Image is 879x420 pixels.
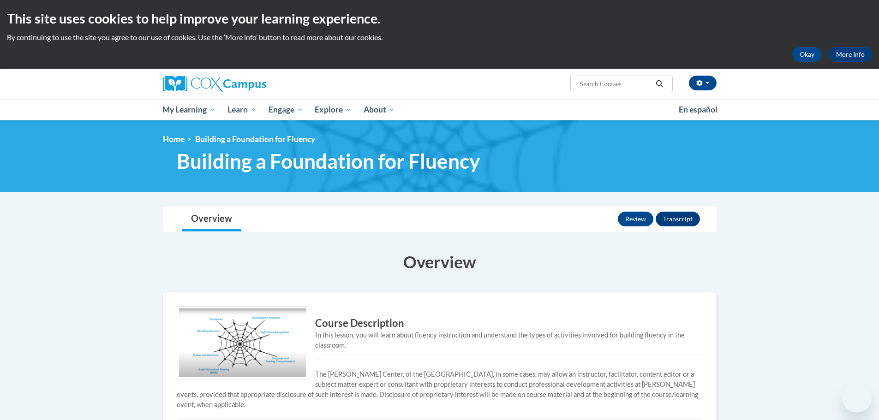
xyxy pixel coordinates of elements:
button: Okay [792,47,822,62]
a: Cox Campus [163,76,338,92]
div: Main menu [149,99,730,120]
a: Explore [309,99,358,120]
span: About [364,104,395,115]
span: Building a Foundation for Fluency [177,149,480,173]
h3: Overview [163,250,717,273]
a: My Learning [157,99,222,120]
button: Review [618,212,653,226]
a: About [358,99,401,120]
p: By continuing to use the site you agree to our use of cookies. Use the ‘More info’ button to read... [7,32,872,42]
button: Search [652,78,666,89]
div: In this lesson, you will learn about fluency instruction and understand the types of activities i... [177,330,703,350]
a: En español [673,100,724,119]
a: Overview [182,207,241,231]
h2: This site uses cookies to help improve your learning experience. [7,9,872,28]
a: Engage [263,99,309,120]
input: Search Courses [579,78,652,89]
h3: Course Description [177,316,703,331]
img: Cox Campus [163,76,266,92]
span: Building a Foundation for Fluency [195,134,315,144]
span: My Learning [162,104,215,115]
p: The [PERSON_NAME] Center, of the [GEOGRAPHIC_DATA], in some cases, may allow an instructor, facil... [177,369,703,410]
iframe: Button to launch messaging window [842,383,872,413]
button: Transcript [656,212,700,226]
span: Explore [315,104,352,115]
a: Learn [221,99,263,120]
a: More Info [829,47,872,62]
img: Course logo image [177,306,308,379]
a: Home [163,134,185,144]
span: Engage [269,104,303,115]
span: Learn [227,104,257,115]
button: Account Settings [689,76,717,90]
span: En español [679,105,718,114]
